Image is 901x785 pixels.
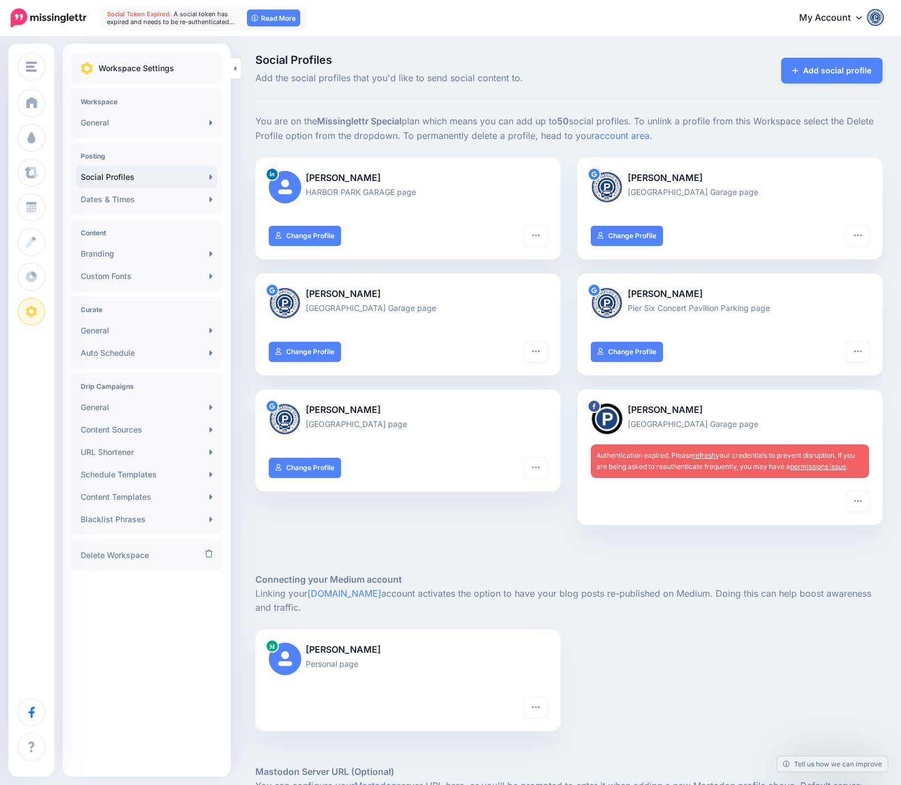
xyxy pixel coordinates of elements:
[76,544,217,566] a: Delete Workspace
[76,508,217,531] a: Blacklist Phrases
[76,265,217,287] a: Custom Fonts
[76,243,217,265] a: Branding
[76,441,217,463] a: URL Shortener
[76,396,217,419] a: General
[99,62,174,75] p: Workspace Settings
[107,10,235,26] span: A social token has expired and needs to be re-authenticated…
[76,463,217,486] a: Schedule Templates
[26,62,37,72] img: menu.png
[76,166,217,188] a: Social Profiles
[76,112,217,134] a: General
[76,319,217,342] a: General
[81,382,213,391] h4: Drip Campaigns
[788,4,884,32] a: My Account
[76,486,217,508] a: Content Templates
[107,10,172,18] span: Social Token Expired.
[81,97,213,106] h4: Workspace
[76,188,217,211] a: Dates & Times
[76,342,217,364] a: Auto Schedule
[81,62,93,75] img: settings.png
[76,419,217,441] a: Content Sources
[81,152,213,160] h4: Posting
[247,10,300,26] a: Read More
[11,8,86,27] img: Missinglettr
[81,229,213,237] h4: Content
[81,305,213,314] h4: Curate
[777,756,888,772] a: Tell us how we can improve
